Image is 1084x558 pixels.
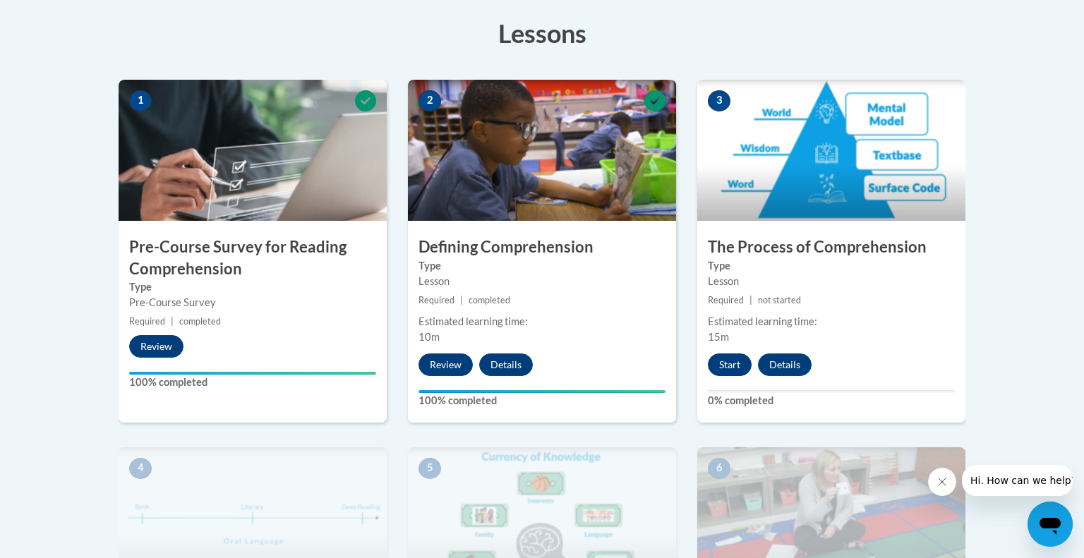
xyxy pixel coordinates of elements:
span: 5 [418,458,441,479]
label: Type [708,258,955,274]
div: Estimated learning time: [708,314,955,329]
span: completed [469,295,510,305]
span: Required [129,316,165,327]
h3: The Process of Comprehension [697,236,965,258]
button: Details [758,353,812,376]
label: Type [129,279,376,295]
h3: Defining Comprehension [408,236,676,258]
iframe: Button to launch messaging window [1028,502,1073,547]
img: Course Image [408,80,676,221]
h3: Pre-Course Survey for Reading Comprehension [119,236,387,280]
div: Your progress [418,390,666,393]
div: Lesson [708,274,955,289]
h3: Lessons [119,16,965,51]
label: 100% completed [129,375,376,390]
span: 1 [129,90,152,111]
label: Type [418,258,666,274]
span: Required [418,295,454,305]
span: | [171,316,174,327]
iframe: Message from company [962,465,1073,496]
div: Pre-Course Survey [129,295,376,310]
div: Your progress [129,372,376,375]
button: Review [129,335,183,358]
button: Start [708,353,752,376]
span: not started [758,295,801,305]
span: completed [179,316,221,327]
span: 4 [129,458,152,479]
span: | [749,295,752,305]
span: Hi. How can we help? [8,10,114,21]
button: Review [418,353,473,376]
span: 2 [418,90,441,111]
iframe: Close message [928,468,956,496]
span: 15m [708,331,729,343]
label: 100% completed [418,393,666,408]
span: 6 [708,458,730,479]
span: Required [708,295,744,305]
div: Lesson [418,274,666,289]
img: Course Image [119,80,387,221]
span: | [460,295,463,305]
span: 3 [708,90,730,111]
img: Course Image [697,80,965,221]
button: Details [479,353,533,376]
label: 0% completed [708,393,955,408]
span: 10m [418,331,440,343]
div: Estimated learning time: [418,314,666,329]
